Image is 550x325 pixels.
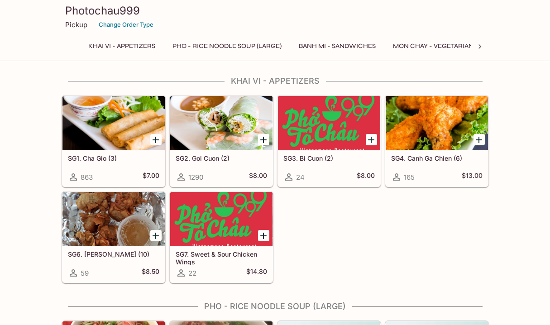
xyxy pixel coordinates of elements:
h5: SG4. Canh Ga Chien (6) [391,154,483,162]
span: 59 [81,269,89,277]
h5: $14.80 [246,268,267,278]
h4: Khai Vi - Appetizers [62,76,489,86]
div: SG6. Hoanh Thanh Chien (10) [62,192,165,246]
a: SG4. Canh Ga Chien (6)165$13.00 [385,96,488,187]
div: SG4. Canh Ga Chien (6) [386,96,488,150]
a: SG1. Cha Gio (3)863$7.00 [62,96,165,187]
h5: SG3. Bi Cuon (2) [283,154,375,162]
span: 24 [296,173,305,182]
button: Khai Vi - Appetizers [83,40,160,53]
button: Pho - Rice Noodle Soup (Large) [167,40,287,53]
a: SG7. Sweet & Sour Chicken Wings22$14.80 [170,191,273,283]
span: 22 [188,269,196,277]
p: Pickup [65,20,87,29]
h5: $8.50 [142,268,159,278]
h5: $13.00 [462,172,483,182]
h4: Pho - Rice Noodle Soup (Large) [62,301,489,311]
button: Add SG7. Sweet & Sour Chicken Wings [258,230,269,241]
h5: SG7. Sweet & Sour Chicken Wings [176,250,267,265]
h5: $7.00 [143,172,159,182]
span: 1290 [188,173,203,182]
div: SG1. Cha Gio (3) [62,96,165,150]
div: SG3. Bi Cuon (2) [278,96,380,150]
button: Add SG1. Cha Gio (3) [150,134,162,145]
h5: SG1. Cha Gio (3) [68,154,159,162]
h5: $8.00 [249,172,267,182]
a: SG6. [PERSON_NAME] (10)59$8.50 [62,191,165,283]
span: 165 [404,173,415,182]
h5: SG2. Goi Cuon (2) [176,154,267,162]
h3: Photochau999 [65,4,485,18]
span: 863 [81,173,93,182]
button: Add SG4. Canh Ga Chien (6) [473,134,485,145]
h5: $8.00 [357,172,375,182]
button: Change Order Type [95,18,158,32]
button: Add SG3. Bi Cuon (2) [366,134,377,145]
a: SG2. Goi Cuon (2)1290$8.00 [170,96,273,187]
button: Banh Mi - Sandwiches [294,40,381,53]
button: Add SG6. Hoanh Thanh Chien (10) [150,230,162,241]
button: Add SG2. Goi Cuon (2) [258,134,269,145]
a: SG3. Bi Cuon (2)24$8.00 [277,96,381,187]
div: SG7. Sweet & Sour Chicken Wings [170,192,273,246]
button: Mon Chay - Vegetarian Entrees [388,40,509,53]
div: SG2. Goi Cuon (2) [170,96,273,150]
h5: SG6. [PERSON_NAME] (10) [68,250,159,258]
